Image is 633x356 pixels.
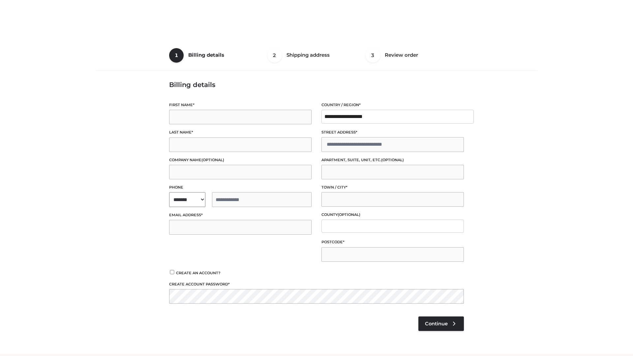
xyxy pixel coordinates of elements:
span: 2 [267,48,282,63]
span: 1 [169,48,184,63]
label: First name [169,102,312,108]
label: Company name [169,157,312,163]
label: Apartment, suite, unit, etc. [321,157,464,163]
span: Continue [425,321,448,327]
span: Create an account? [176,271,221,275]
label: County [321,212,464,218]
span: Review order [385,52,418,58]
label: Country / Region [321,102,464,108]
a: Continue [418,316,464,331]
label: Street address [321,129,464,135]
label: Phone [169,184,312,191]
span: 3 [366,48,380,63]
h3: Billing details [169,81,464,89]
span: Shipping address [286,52,330,58]
label: Postcode [321,239,464,245]
label: Create account password [169,281,464,287]
label: Email address [169,212,312,218]
span: Billing details [188,52,224,58]
label: Town / City [321,184,464,191]
span: (optional) [381,158,404,162]
span: (optional) [201,158,224,162]
span: (optional) [338,212,360,217]
input: Create an account? [169,270,175,274]
label: Last name [169,129,312,135]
